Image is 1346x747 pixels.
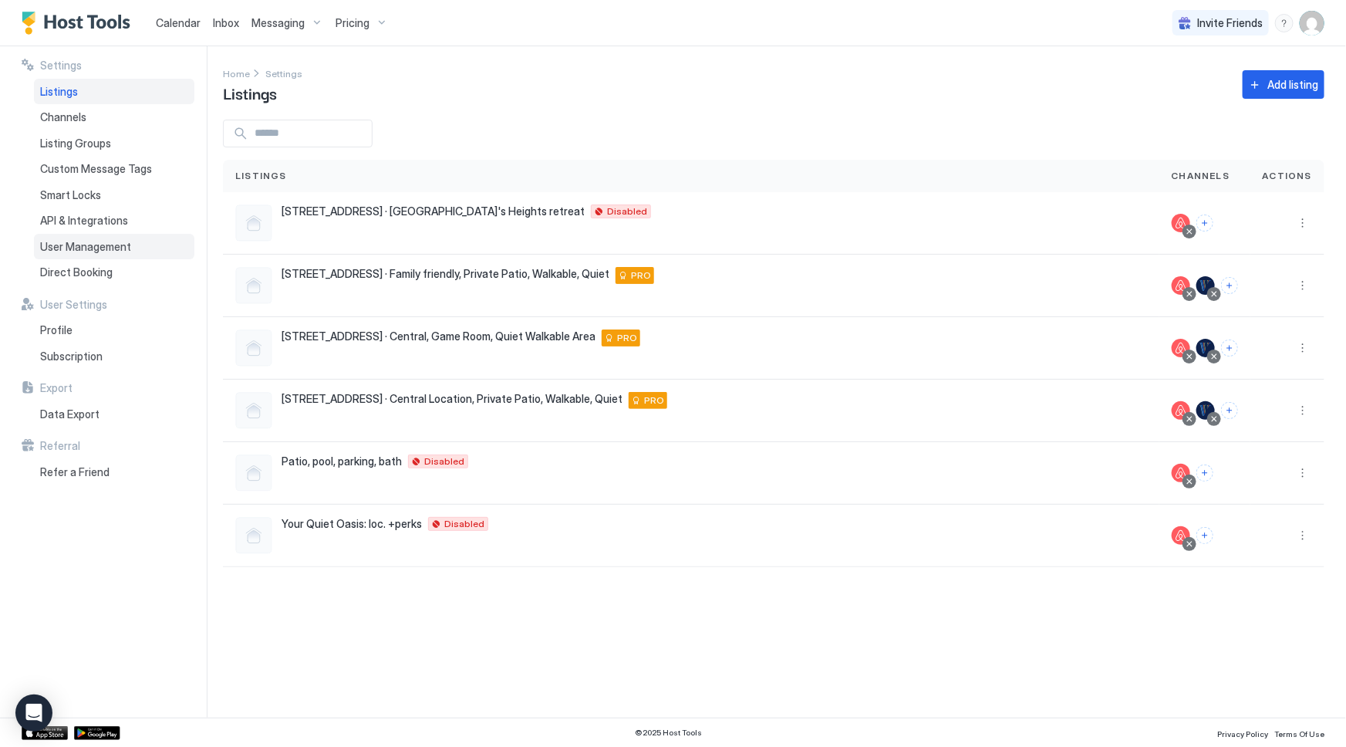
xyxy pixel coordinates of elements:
span: Listings [235,169,287,183]
a: Terms Of Use [1274,725,1324,741]
a: Subscription [34,343,194,370]
button: Connect channels [1221,277,1238,294]
a: Settings [265,65,302,81]
span: Profile [40,323,73,337]
span: PRO [617,331,637,345]
button: Connect channels [1221,402,1238,419]
div: User profile [1300,11,1324,35]
button: More options [1294,214,1312,232]
span: Export [40,381,73,395]
button: Connect channels [1196,465,1213,482]
span: [STREET_ADDRESS] · Family friendly, Private Patio, Walkable, Quiet [282,267,609,281]
div: menu [1294,464,1312,482]
span: © 2025 Host Tools [636,728,703,738]
button: Connect channels [1196,215,1213,232]
span: Your Quiet Oasis: loc. +perks [282,517,422,531]
a: Data Export [34,401,194,428]
span: Settings [265,68,302,79]
span: Smart Locks [40,188,101,202]
a: Listing Groups [34,130,194,157]
a: Google Play Store [74,726,120,740]
span: Patio, pool, parking, bath [282,455,402,468]
span: Refer a Friend [40,465,110,479]
a: Refer a Friend [34,459,194,485]
span: Calendar [156,16,201,29]
a: Profile [34,317,194,343]
a: Calendar [156,15,201,31]
span: Listings [40,85,78,99]
a: Listings [34,79,194,105]
span: Direct Booking [40,265,113,279]
span: PRO [644,394,664,407]
span: [STREET_ADDRESS] · Central Location, Private Patio, Walkable, Quiet [282,392,622,406]
a: App Store [22,726,68,740]
span: Inbox [213,16,239,29]
a: API & Integrations [34,208,194,234]
span: Listings [223,81,277,104]
span: Pricing [336,16,369,30]
div: Open Intercom Messenger [15,695,52,732]
div: Breadcrumb [223,65,250,81]
a: Host Tools Logo [22,12,137,35]
span: Home [223,68,250,79]
div: menu [1275,14,1294,32]
button: Add listing [1243,70,1324,99]
button: Connect channels [1221,340,1238,357]
span: [STREET_ADDRESS] · Central, Game Room, Quiet Walkable Area [282,330,595,343]
a: Smart Locks [34,182,194,208]
span: Invite Friends [1197,16,1263,30]
span: Referral [40,439,80,453]
span: Actions [1263,169,1312,183]
div: menu [1294,401,1312,420]
span: [STREET_ADDRESS] · [GEOGRAPHIC_DATA]'s Heights retreat [282,204,585,218]
span: Data Export [40,407,100,421]
a: Inbox [213,15,239,31]
button: Connect channels [1196,527,1213,544]
span: Settings [40,59,82,73]
span: PRO [631,269,651,282]
span: Privacy Policy [1217,729,1268,739]
span: API & Integrations [40,214,128,228]
a: Privacy Policy [1217,725,1268,741]
div: Breadcrumb [265,65,302,81]
a: Home [223,65,250,81]
button: More options [1294,464,1312,482]
span: Terms Of Use [1274,729,1324,739]
a: Direct Booking [34,259,194,286]
div: Add listing [1267,76,1318,93]
div: menu [1294,526,1312,545]
a: Channels [34,104,194,130]
a: Custom Message Tags [34,156,194,182]
span: Listing Groups [40,137,111,150]
div: menu [1294,276,1312,295]
span: User Settings [40,298,107,312]
button: More options [1294,526,1312,545]
span: User Management [40,240,131,254]
div: menu [1294,214,1312,232]
button: More options [1294,401,1312,420]
button: More options [1294,276,1312,295]
div: menu [1294,339,1312,357]
span: Channels [1172,169,1230,183]
a: User Management [34,234,194,260]
span: Subscription [40,350,103,363]
span: Custom Message Tags [40,162,152,176]
span: Messaging [251,16,305,30]
input: Input Field [248,120,372,147]
span: Channels [40,110,86,124]
button: More options [1294,339,1312,357]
